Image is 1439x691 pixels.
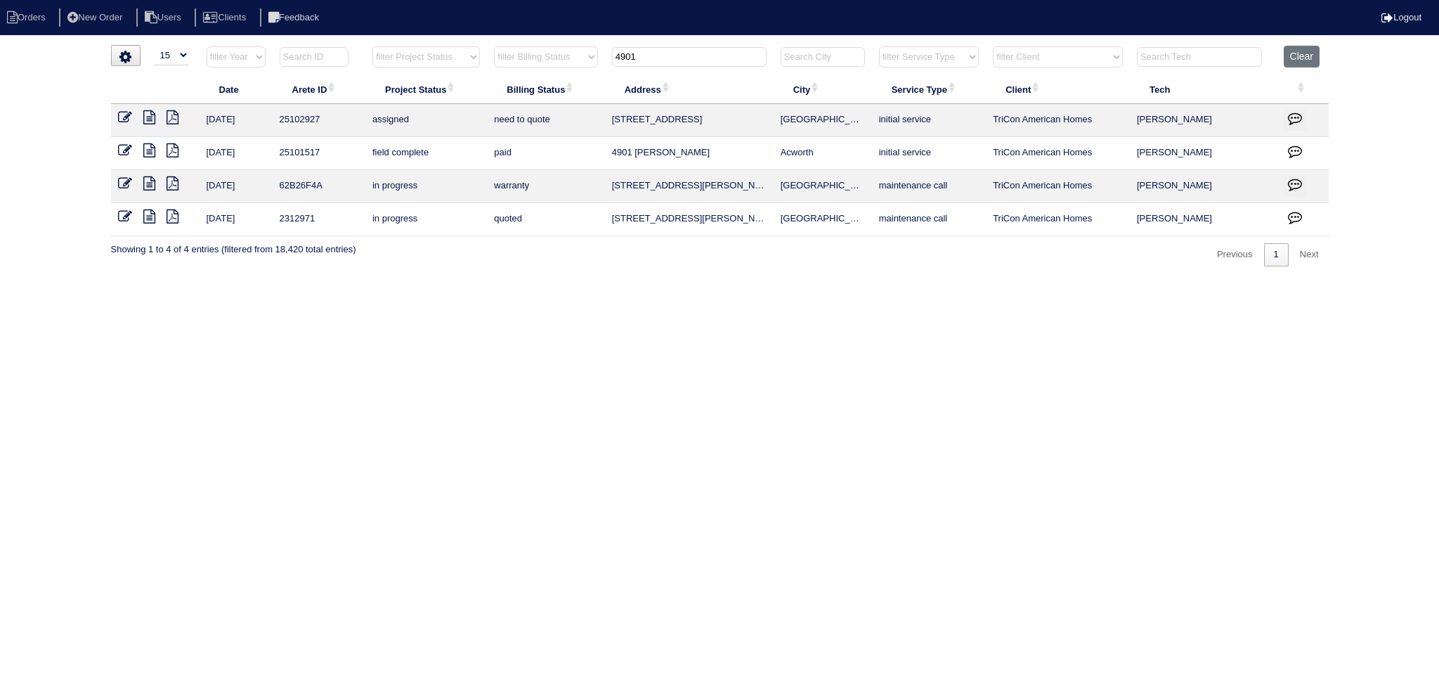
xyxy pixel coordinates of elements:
td: 2312971 [273,203,365,236]
td: [PERSON_NAME] [1130,104,1277,137]
td: need to quote [487,104,604,137]
input: Search Address [612,47,767,67]
td: [PERSON_NAME] [1130,170,1277,203]
a: Clients [195,12,257,22]
div: Showing 1 to 4 of 4 entries (filtered from 18,420 total entries) [111,236,356,256]
td: TriCon American Homes [986,137,1130,170]
td: [GEOGRAPHIC_DATA] [774,104,872,137]
td: TriCon American Homes [986,170,1130,203]
td: 4901 [PERSON_NAME] [605,137,774,170]
li: Users [136,8,193,27]
button: Clear [1284,46,1320,67]
input: Search ID [280,47,349,67]
td: assigned [365,104,487,137]
li: New Order [59,8,134,27]
td: warranty [487,170,604,203]
td: maintenance call [872,170,986,203]
td: [PERSON_NAME] [1130,137,1277,170]
th: : activate to sort column ascending [1277,75,1329,104]
th: City: activate to sort column ascending [774,75,872,104]
th: Date [200,75,273,104]
td: 25102927 [273,104,365,137]
td: TriCon American Homes [986,203,1130,236]
td: 62B26F4A [273,170,365,203]
td: quoted [487,203,604,236]
td: [PERSON_NAME] [1130,203,1277,236]
input: Search City [781,47,865,67]
li: Feedback [260,8,330,27]
a: New Order [59,12,134,22]
td: TriCon American Homes [986,104,1130,137]
li: Clients [195,8,257,27]
td: maintenance call [872,203,986,236]
th: Tech [1130,75,1277,104]
a: Users [136,12,193,22]
td: initial service [872,137,986,170]
td: initial service [872,104,986,137]
input: Search Tech [1137,47,1262,67]
th: Client: activate to sort column ascending [986,75,1130,104]
th: Address: activate to sort column ascending [605,75,774,104]
td: [DATE] [200,104,273,137]
th: Project Status: activate to sort column ascending [365,75,487,104]
th: Service Type: activate to sort column ascending [872,75,986,104]
td: Acworth [774,137,872,170]
td: [STREET_ADDRESS] [605,104,774,137]
td: [DATE] [200,170,273,203]
th: Arete ID: activate to sort column ascending [273,75,365,104]
td: [GEOGRAPHIC_DATA] [774,170,872,203]
td: [STREET_ADDRESS][PERSON_NAME] [605,170,774,203]
td: [DATE] [200,203,273,236]
td: field complete [365,137,487,170]
a: Previous [1207,243,1263,266]
td: [DATE] [200,137,273,170]
td: paid [487,137,604,170]
td: in progress [365,170,487,203]
a: Next [1290,243,1329,266]
a: Logout [1381,12,1421,22]
th: Billing Status: activate to sort column ascending [487,75,604,104]
a: 1 [1264,243,1289,266]
td: [GEOGRAPHIC_DATA] [774,203,872,236]
td: 25101517 [273,137,365,170]
td: in progress [365,203,487,236]
td: [STREET_ADDRESS][PERSON_NAME] [605,203,774,236]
